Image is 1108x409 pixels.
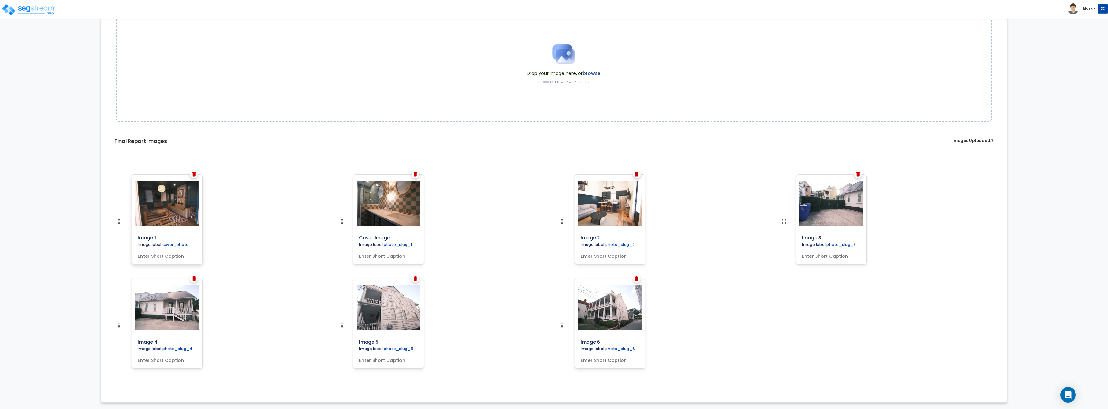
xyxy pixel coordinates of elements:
[799,242,858,249] label: Image label:
[559,218,567,226] img: drag handle
[338,322,345,330] img: drag handle
[538,80,589,84] label: Supports: PNG, JPG, JPEG, HEIC
[384,346,413,351] label: photo_slug_5
[548,38,580,70] img: Upload Icon
[135,355,199,364] input: Enter Short Caption
[114,138,167,145] label: Final Report Images
[1060,387,1076,403] div: Open Intercom Messenger
[338,218,345,226] img: drag handle
[780,218,788,226] img: drag handle
[162,346,192,351] label: photo_slug_4
[1067,3,1079,14] img: avatar.png
[357,242,415,249] label: Image label:
[357,355,420,364] input: Enter Short Caption
[559,322,567,330] img: drag handle
[583,70,600,77] label: browse
[991,138,994,143] span: 7
[162,242,189,247] label: cover_photo
[135,346,195,353] label: Image label:
[116,322,124,330] img: drag handle
[384,242,412,247] label: photo_slug_1
[1083,6,1093,11] b: Mark
[635,276,638,281] img: Trash Icon
[116,218,124,226] img: drag handle
[414,276,417,281] img: Trash Icon
[578,355,642,364] input: Enter Short Caption
[605,346,635,351] label: photo_slug_6
[527,70,600,77] span: Drop your image here, or
[357,346,416,353] label: Image label:
[135,242,191,249] label: Image label:
[192,276,196,281] img: Trash Icon
[952,138,994,145] label: Images Uploaded:
[578,250,642,259] input: Enter Short Caption
[578,242,637,249] label: Image label:
[357,250,420,259] input: Enter Short Caption
[826,242,856,247] label: photo_slug_3
[135,250,199,259] input: Enter Short Caption
[856,172,860,177] img: Trash Icon
[192,172,196,177] img: Trash Icon
[578,346,637,353] label: Image label:
[414,172,417,177] img: Trash Icon
[605,242,635,247] label: photo_slug_2
[799,250,863,259] input: Enter Short Caption
[635,172,638,177] img: Trash Icon
[1,3,56,16] img: logo_pro_r.png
